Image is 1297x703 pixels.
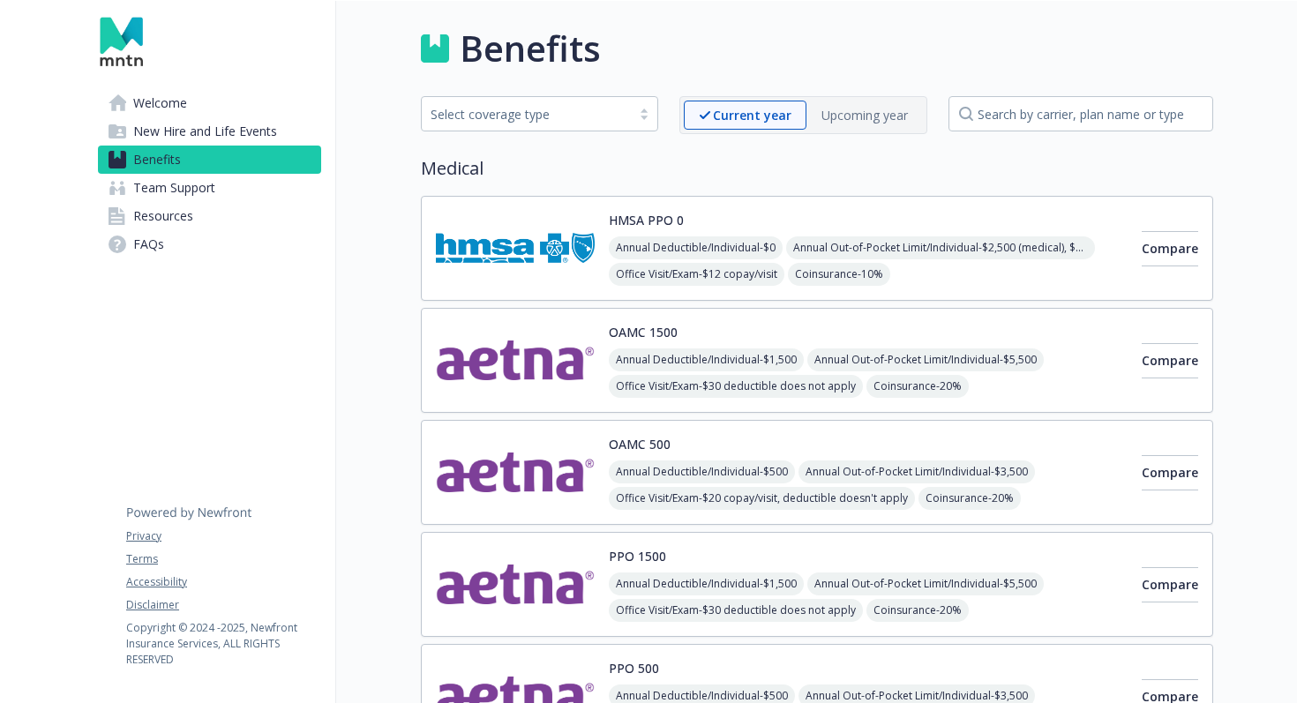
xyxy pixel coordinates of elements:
h1: Benefits [460,22,601,75]
button: Compare [1142,343,1198,378]
button: OAMC 1500 [609,323,678,341]
p: Current year [713,106,791,124]
a: Accessibility [126,574,320,590]
img: Aetna Inc carrier logo [436,323,595,398]
span: Annual Deductible/Individual - $1,500 [609,572,804,595]
p: Copyright © 2024 - 2025 , Newfront Insurance Services, ALL RIGHTS RESERVED [126,620,320,668]
button: Compare [1142,455,1198,490]
a: FAQs [98,230,321,258]
span: Annual Out-of-Pocket Limit/Individual - $5,500 [807,572,1044,595]
div: Select coverage type [431,105,622,123]
button: HMSA PPO 0 [609,211,684,229]
span: Annual Deductible/Individual - $1,500 [609,348,804,371]
span: Office Visit/Exam - $20 copay/visit, deductible doesn't apply [609,487,915,510]
span: Office Visit/Exam - $30 deductible does not apply [609,375,863,398]
input: search by carrier, plan name or type [948,96,1213,131]
a: Disclaimer [126,597,320,613]
button: Compare [1142,567,1198,602]
h2: Medical [421,155,1213,182]
a: Team Support [98,174,321,202]
span: Coinsurance - 20% [866,599,969,622]
a: Resources [98,202,321,230]
span: Coinsurance - 20% [918,487,1021,510]
button: PPO 500 [609,659,659,677]
span: Office Visit/Exam - $30 deductible does not apply [609,599,863,622]
button: OAMC 500 [609,435,671,453]
span: Welcome [133,89,187,117]
span: FAQs [133,230,164,258]
button: PPO 1500 [609,547,666,565]
a: New Hire and Life Events [98,117,321,146]
span: Compare [1142,352,1198,369]
span: Office Visit/Exam - $12 copay/visit [609,263,784,286]
img: Aetna Inc carrier logo [436,547,595,622]
a: Privacy [126,528,320,544]
span: Annual Out-of-Pocket Limit/Individual - $2,500 (medical), $3,600 (prescription) [786,236,1095,259]
span: Compare [1142,464,1198,481]
span: Coinsurance - 10% [788,263,890,286]
span: Annual Out-of-Pocket Limit/Individual - $3,500 [798,460,1035,483]
span: Team Support [133,174,215,202]
span: Resources [133,202,193,230]
span: Annual Deductible/Individual - $500 [609,460,795,483]
p: Upcoming year [821,106,908,124]
a: Welcome [98,89,321,117]
span: New Hire and Life Events [133,117,277,146]
span: Annual Out-of-Pocket Limit/Individual - $5,500 [807,348,1044,371]
span: Benefits [133,146,181,174]
a: Terms [126,551,320,567]
img: Hawaii Medical Service Association carrier logo [436,211,595,286]
img: Aetna Inc carrier logo [436,435,595,510]
span: Compare [1142,576,1198,593]
a: Benefits [98,146,321,174]
span: Annual Deductible/Individual - $0 [609,236,783,259]
span: Coinsurance - 20% [866,375,969,398]
button: Compare [1142,231,1198,266]
span: Compare [1142,240,1198,257]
